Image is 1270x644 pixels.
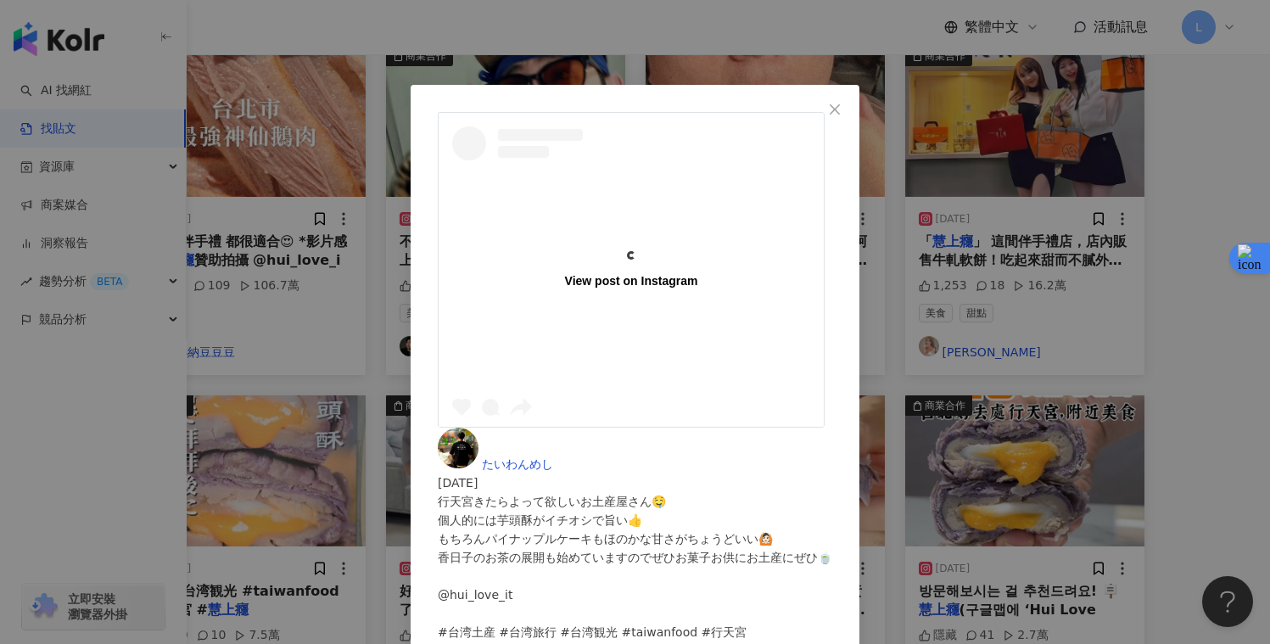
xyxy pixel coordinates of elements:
div: View post on Instagram [565,273,698,288]
a: View post on Instagram [439,113,824,427]
button: Close [818,92,852,126]
a: KOL Avatarたいわんめし [438,457,553,471]
span: たいわんめし [482,457,553,471]
div: [DATE] [438,473,832,492]
span: close [828,103,842,116]
img: KOL Avatar [438,428,478,468]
